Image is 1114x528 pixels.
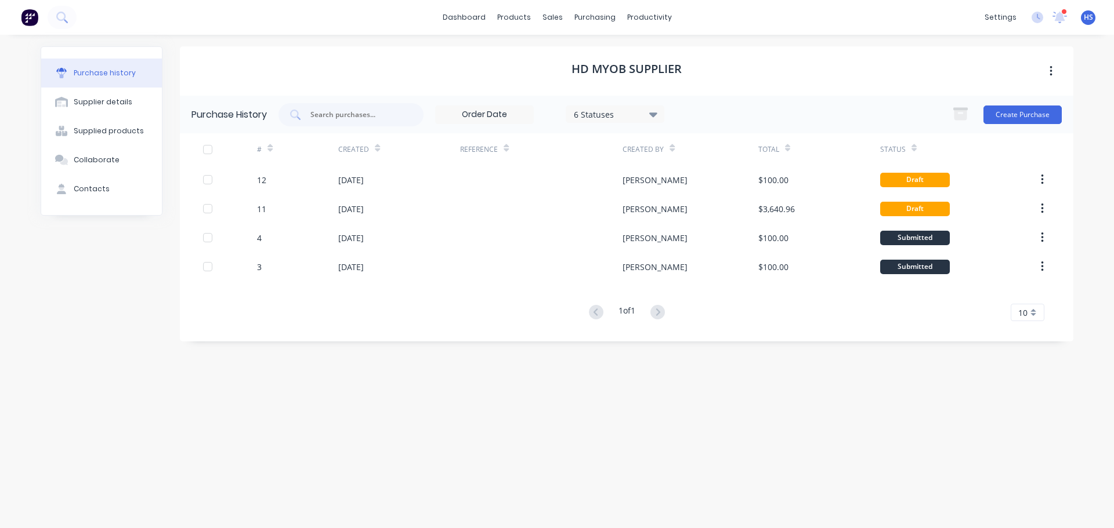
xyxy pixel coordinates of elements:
div: Status [880,144,906,155]
div: products [491,9,537,26]
span: 10 [1018,307,1028,319]
div: Reference [460,144,498,155]
div: [PERSON_NAME] [623,174,688,186]
div: [PERSON_NAME] [623,232,688,244]
div: 1 of 1 [619,304,635,321]
div: [DATE] [338,203,364,215]
div: 6 Statuses [574,108,657,120]
button: Create Purchase [983,105,1062,124]
div: 12 [257,174,266,186]
div: Supplied products [74,126,144,136]
div: purchasing [569,9,621,26]
div: Draft [880,173,950,187]
div: Collaborate [74,155,120,165]
div: Created [338,144,369,155]
h1: HD MYOB Supplier [572,62,682,76]
button: Contacts [41,174,162,203]
div: [PERSON_NAME] [623,203,688,215]
div: Supplier details [74,97,132,107]
div: Created By [623,144,664,155]
div: Total [758,144,779,155]
span: HS [1084,12,1093,23]
img: Factory [21,9,38,26]
div: $100.00 [758,232,789,244]
div: Purchase history [74,68,136,78]
button: Supplier details [41,88,162,116]
button: Collaborate [41,145,162,174]
button: Supplied products [41,116,162,145]
input: Order Date [436,106,533,123]
div: [DATE] [338,261,364,273]
div: [DATE] [338,232,364,244]
input: Search purchases... [309,109,406,121]
div: 3 [257,261,262,273]
button: Purchase history [41,59,162,88]
div: Purchase History [191,108,267,122]
div: $100.00 [758,174,789,186]
div: $3,640.96 [758,203,795,215]
div: Draft [880,202,950,216]
div: Contacts [74,184,110,194]
div: Submitted [880,231,950,245]
div: # [257,144,262,155]
div: settings [979,9,1022,26]
div: [PERSON_NAME] [623,261,688,273]
div: $100.00 [758,261,789,273]
div: productivity [621,9,678,26]
div: Submitted [880,260,950,274]
a: dashboard [437,9,491,26]
div: [DATE] [338,174,364,186]
div: 11 [257,203,266,215]
div: 4 [257,232,262,244]
div: sales [537,9,569,26]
